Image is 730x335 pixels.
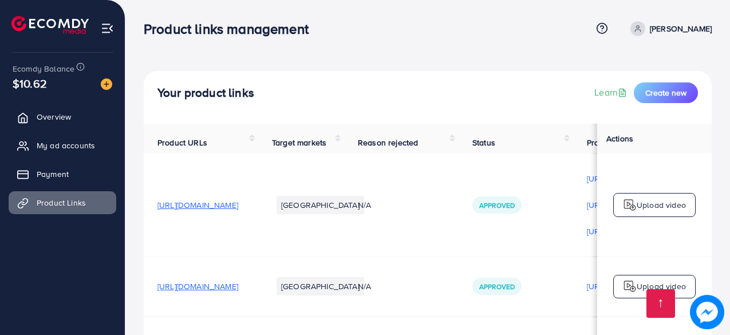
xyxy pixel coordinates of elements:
h4: Your product links [157,86,254,100]
p: [URL][DOMAIN_NAME] [587,279,668,293]
span: Target markets [272,137,326,148]
li: [GEOGRAPHIC_DATA] [277,196,364,214]
p: [URL][DOMAIN_NAME] [587,198,668,212]
p: [URL][DOMAIN_NAME] [587,224,668,238]
a: Product Links [9,191,116,214]
span: Approved [479,200,515,210]
a: Payment [9,163,116,186]
span: Overview [37,111,71,123]
span: Payment [37,168,69,180]
p: Upload video [637,198,686,212]
span: Status [472,137,495,148]
a: My ad accounts [9,134,116,157]
button: Create new [634,82,698,103]
span: N/A [358,281,371,292]
span: Actions [606,133,633,144]
span: [URL][DOMAIN_NAME] [157,281,238,292]
img: logo [623,279,637,293]
h3: Product links management [144,21,318,37]
img: menu [101,22,114,35]
p: Upload video [637,279,686,293]
p: [PERSON_NAME] [650,22,712,36]
a: Learn [594,86,629,99]
span: Product video [587,137,637,148]
p: [URL][DOMAIN_NAME] [587,172,668,186]
span: Create new [645,87,686,98]
span: $10.62 [13,75,47,92]
img: image [101,78,112,90]
span: Ecomdy Balance [13,63,74,74]
span: My ad accounts [37,140,95,151]
img: logo [11,16,89,34]
span: Reason rejected [358,137,418,148]
a: Overview [9,105,116,128]
span: Product URLs [157,137,207,148]
a: [PERSON_NAME] [626,21,712,36]
span: Approved [479,282,515,291]
img: image [691,296,723,328]
span: N/A [358,199,371,211]
span: [URL][DOMAIN_NAME] [157,199,238,211]
span: Product Links [37,197,86,208]
img: logo [623,198,637,212]
li: [GEOGRAPHIC_DATA] [277,277,364,295]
